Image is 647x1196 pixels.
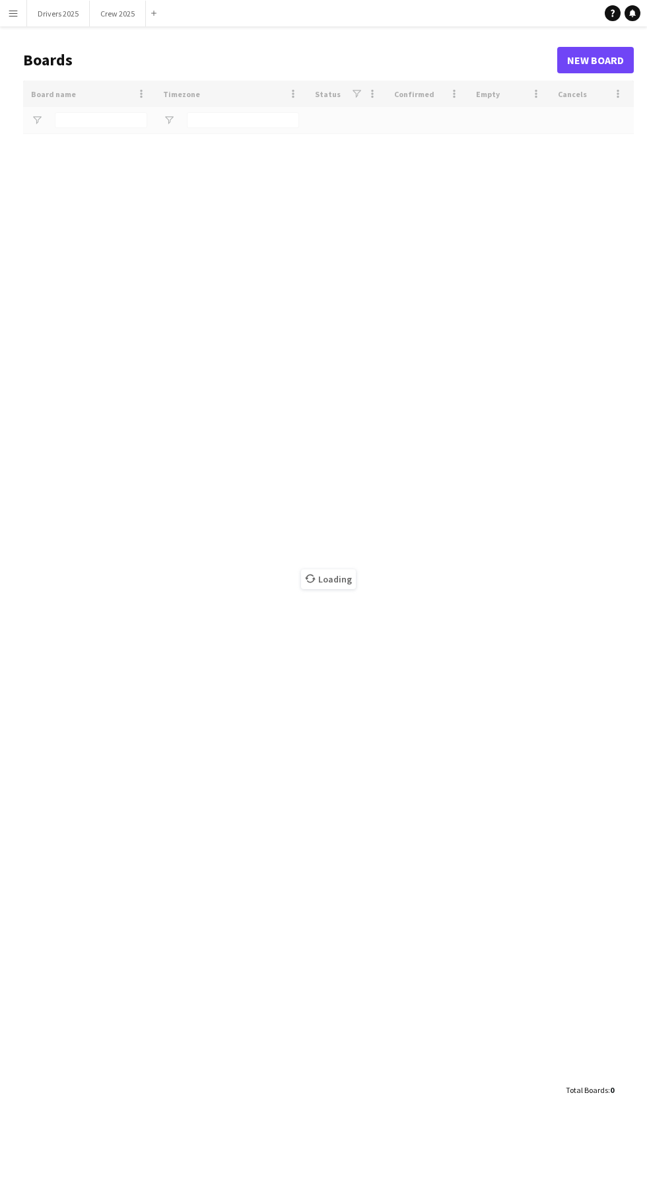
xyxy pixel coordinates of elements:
span: Total Boards [566,1085,608,1095]
div: : [566,1077,614,1103]
a: New Board [557,47,634,73]
span: Loading [301,569,356,589]
span: 0 [610,1085,614,1095]
h1: Boards [23,50,557,70]
button: Drivers 2025 [27,1,90,26]
button: Crew 2025 [90,1,146,26]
